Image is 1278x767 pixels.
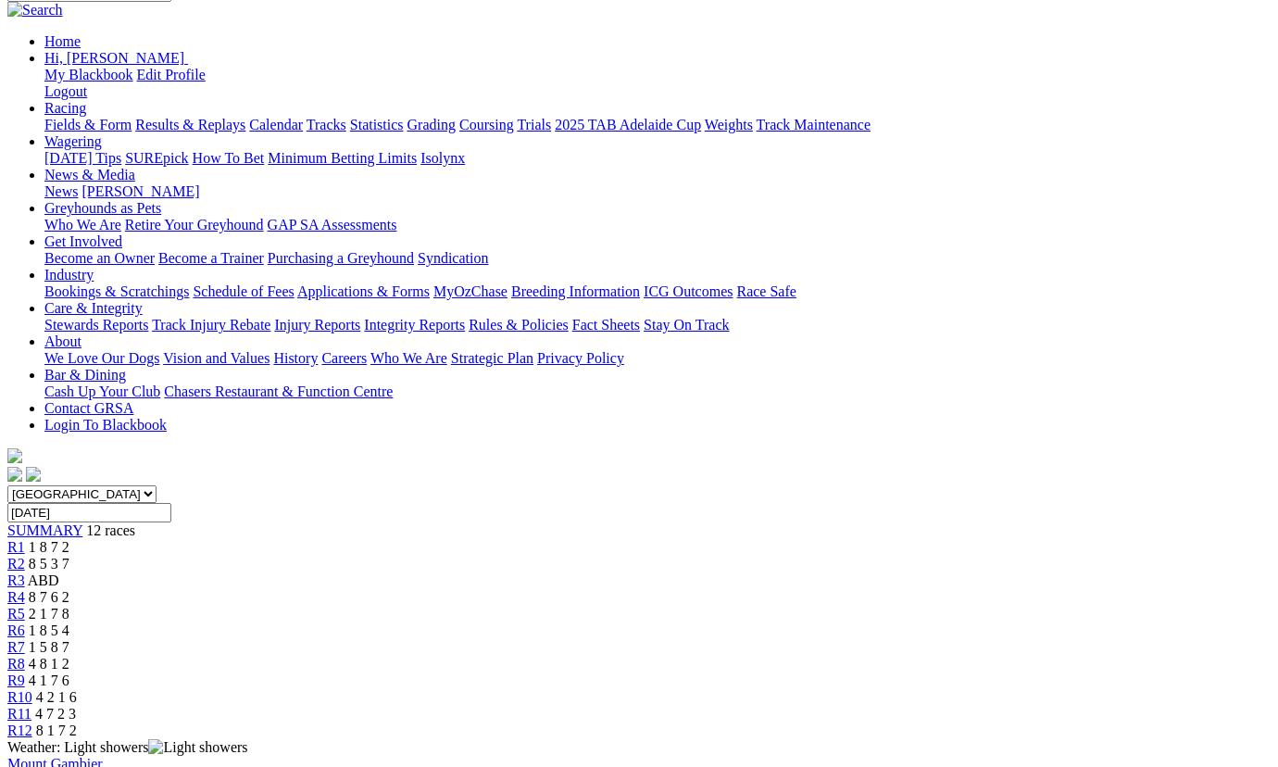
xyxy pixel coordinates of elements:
[364,317,465,333] a: Integrity Reports
[644,283,733,299] a: ICG Outcomes
[29,606,69,622] span: 2 1 7 8
[29,622,69,638] span: 1 8 5 4
[44,67,133,82] a: My Blackbook
[29,589,69,605] span: 8 7 6 2
[7,589,25,605] a: R4
[273,350,318,366] a: History
[370,350,447,366] a: Who We Are
[7,556,25,572] a: R2
[7,522,82,538] a: SUMMARY
[44,150,1271,167] div: Wagering
[44,183,1271,200] div: News & Media
[44,200,161,216] a: Greyhounds as Pets
[36,689,77,705] span: 4 2 1 6
[44,350,159,366] a: We Love Our Dogs
[433,283,507,299] a: MyOzChase
[44,367,126,383] a: Bar & Dining
[7,706,31,722] a: R11
[28,572,59,588] span: ABD
[44,383,1271,400] div: Bar & Dining
[44,417,167,433] a: Login To Blackbook
[274,317,360,333] a: Injury Reports
[36,723,77,738] span: 8 1 7 2
[44,133,102,149] a: Wagering
[193,283,294,299] a: Schedule of Fees
[29,673,69,688] span: 4 1 7 6
[44,183,78,199] a: News
[407,117,456,132] a: Grading
[44,300,143,316] a: Care & Integrity
[35,706,76,722] span: 4 7 2 3
[158,250,264,266] a: Become a Trainer
[44,50,188,66] a: Hi, [PERSON_NAME]
[125,150,188,166] a: SUREpick
[163,350,269,366] a: Vision and Values
[44,83,87,99] a: Logout
[7,639,25,655] a: R7
[44,217,1271,233] div: Greyhounds as Pets
[705,117,753,132] a: Weights
[7,723,32,738] a: R12
[517,117,551,132] a: Trials
[44,383,160,399] a: Cash Up Your Club
[555,117,701,132] a: 2025 TAB Adelaide Cup
[44,67,1271,100] div: Hi, [PERSON_NAME]
[644,317,729,333] a: Stay On Track
[307,117,346,132] a: Tracks
[152,317,270,333] a: Track Injury Rebate
[44,167,135,182] a: News & Media
[44,217,121,233] a: Who We Are
[757,117,871,132] a: Track Maintenance
[86,522,135,538] span: 12 races
[7,572,25,588] a: R3
[26,467,41,482] img: twitter.svg
[7,689,32,705] a: R10
[44,100,86,116] a: Racing
[44,117,1271,133] div: Racing
[29,556,69,572] span: 8 5 3 7
[44,250,1271,267] div: Get Involved
[321,350,367,366] a: Careers
[44,233,122,249] a: Get Involved
[44,250,155,266] a: Become an Owner
[418,250,488,266] a: Syndication
[537,350,624,366] a: Privacy Policy
[135,117,245,132] a: Results & Replays
[44,117,132,132] a: Fields & Form
[7,2,63,19] img: Search
[297,283,430,299] a: Applications & Forms
[44,400,133,416] a: Contact GRSA
[7,656,25,672] span: R8
[350,117,404,132] a: Statistics
[7,503,171,522] input: Select date
[268,250,414,266] a: Purchasing a Greyhound
[459,117,514,132] a: Coursing
[7,622,25,638] span: R6
[81,183,199,199] a: [PERSON_NAME]
[451,350,533,366] a: Strategic Plan
[44,350,1271,367] div: About
[7,606,25,622] a: R5
[249,117,303,132] a: Calendar
[148,739,247,756] img: Light showers
[137,67,206,82] a: Edit Profile
[7,448,22,463] img: logo-grsa-white.png
[7,539,25,555] a: R1
[44,317,1271,333] div: Care & Integrity
[7,673,25,688] a: R9
[44,150,121,166] a: [DATE] Tips
[193,150,265,166] a: How To Bet
[44,333,81,349] a: About
[469,317,569,333] a: Rules & Policies
[736,283,796,299] a: Race Safe
[44,267,94,283] a: Industry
